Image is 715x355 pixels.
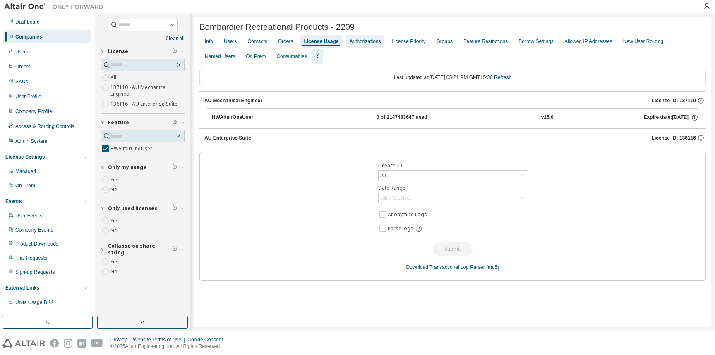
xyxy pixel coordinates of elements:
[5,285,39,291] div: External Links
[110,175,120,185] label: Yes
[108,243,172,256] span: Collapse on share string
[110,226,119,236] label: No
[110,267,119,277] label: No
[108,164,146,171] span: Only my usage
[5,198,22,205] div: Events
[652,97,696,104] span: License ID: 137110
[110,216,120,226] label: Yes
[15,168,36,175] div: Managed
[437,38,453,45] div: Groups
[15,108,52,115] div: Company Profile
[15,299,53,305] span: Units Usage BI
[2,339,45,348] img: altair_logo.svg
[110,144,154,154] label: HWAltairOneUser
[349,38,381,45] div: Authorizations
[15,123,74,130] div: Access & Routing Controls
[212,114,286,121] div: HWAltairOneUser
[304,38,338,45] div: License Usage
[541,114,554,121] div: v25.0
[463,38,508,45] div: Feature Restrictions
[108,48,128,55] span: License
[108,205,157,212] span: Only used licenses
[101,158,185,176] button: Only my usage
[172,164,177,171] span: Clear filter
[15,269,55,275] div: Sign-up Requests
[199,69,706,86] div: Last updated at: [DATE] 05:21 PM GMT+5:30
[15,48,28,55] div: Users
[623,38,663,45] div: New User Routing
[5,154,45,160] div: License Settings
[247,38,267,45] div: Contacts
[64,339,72,348] img: instagram.svg
[205,38,213,45] div: Info
[15,255,47,261] div: Trial Requests
[172,205,177,212] span: Clear filter
[644,114,698,121] div: Expire date: [DATE]
[378,185,527,191] label: Date Range
[172,48,177,55] span: Clear filter
[564,38,612,45] div: Allowed IP Addresses
[15,78,28,85] div: SKUs
[15,182,35,189] div: On Prem
[110,336,133,343] div: Privacy
[50,339,59,348] img: facebook.svg
[101,199,185,217] button: Only used licenses
[379,171,387,180] div: All
[15,241,58,247] div: Product Downloads
[101,240,185,258] button: Collapse on share string
[652,135,696,141] span: License ID: 136116
[91,339,103,348] img: youtube.svg
[15,213,42,219] div: User Events
[101,42,185,60] button: License
[278,38,293,45] div: Orders
[101,114,185,132] button: Feature
[379,193,527,203] div: Click to select
[15,227,53,233] div: Company Events
[378,162,527,169] label: Licence ID
[187,336,228,343] div: Cookie Consent
[15,93,41,100] div: User Profile
[212,109,698,127] button: HWAltairOneUser0 of 2147483647 usedv25.0Expire date:[DATE]
[133,336,187,343] div: Website Terms of Use
[433,242,473,256] button: Submit
[377,114,451,121] div: 0 of 2147483647 used
[108,119,129,126] span: Feature
[110,72,118,82] label: All
[204,97,262,104] div: AU Mechanical Engineer
[224,38,237,45] div: Users
[199,22,355,32] span: Bombardier Recreational Products - 2209
[77,339,86,348] img: linkedin.svg
[110,257,120,267] label: Yes
[110,99,179,109] label: 136116 - AU Enterprise Suite
[204,129,706,147] button: AU Enterprise SuiteLicense ID: 136116
[110,185,119,195] label: No
[392,38,426,45] div: License Priority
[518,38,554,45] div: Borrow Settings
[15,19,40,25] div: Dashboard
[276,53,307,60] div: Consumables
[110,82,185,99] label: 137110 - AU Mechanical Engineer
[246,53,266,60] div: On Prem
[380,195,411,201] div: Click to select
[101,35,185,42] a: Clear all
[388,225,413,232] span: Parse logs
[4,2,108,11] img: Altair One
[388,210,429,220] label: Anonymize Logs
[172,119,177,126] span: Clear filter
[486,264,499,270] a: (md5)
[379,171,527,181] div: All
[15,34,42,40] div: Companies
[205,53,235,60] div: Named Users
[110,343,228,350] p: © 2025 Altair Engineering, Inc. All Rights Reserved.
[15,138,47,145] div: Admin System
[172,246,177,253] span: Clear filter
[199,92,706,110] button: AU Mechanical EngineerLicense ID: 137110
[15,63,31,70] div: Orders
[204,135,251,141] div: AU Enterprise Suite
[406,264,485,270] a: Download Transactional Log Parser
[494,75,511,80] a: Refresh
